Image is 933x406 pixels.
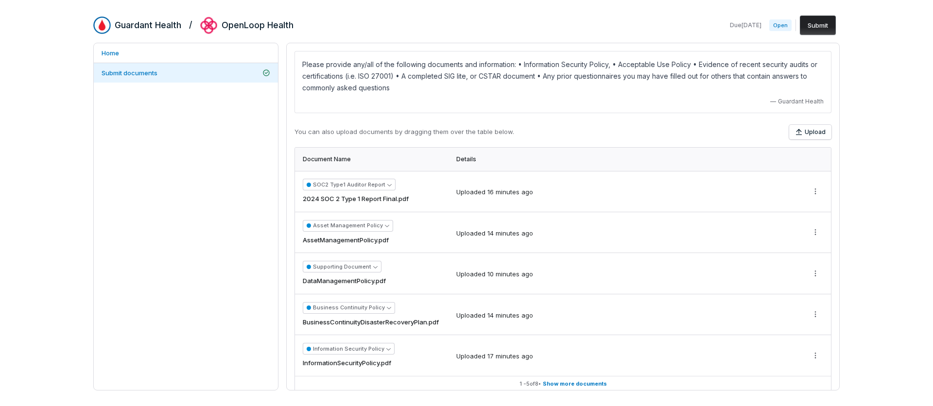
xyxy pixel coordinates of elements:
[303,194,409,204] span: 2024 SOC 2 Type 1 Report Final.pdf
[456,229,533,238] div: Uploaded
[303,155,445,163] div: Document Name
[303,220,393,232] button: Asset Management Policy
[456,311,533,321] div: Uploaded
[543,380,607,388] span: Show more documents
[487,352,533,361] div: 17 minutes ago
[456,352,533,361] div: Uploaded
[303,179,396,190] button: SOC2 Type1 Auditor Report
[295,376,831,392] button: 1 -5of8• Show more documents
[808,225,823,239] button: More actions
[222,19,294,32] h2: OpenLoop Health
[303,302,395,314] button: Business Continuity Policy
[456,187,533,197] div: Uploaded
[102,69,157,77] span: Submit documents
[770,98,776,105] span: —
[808,266,823,281] button: More actions
[778,98,824,105] span: Guardant Health
[94,63,278,83] a: Submit documents
[456,155,796,163] div: Details
[456,270,533,279] div: Uploaded
[303,358,391,368] span: InformationSecurityPolicy.pdf
[94,43,278,63] a: Home
[487,311,533,321] div: 14 minutes ago
[303,276,386,286] span: DataManagementPolicy.pdf
[303,261,381,272] button: Supporting Document
[303,343,395,355] button: Information Security Policy
[303,318,439,327] span: BusinessContinuityDisasterRecoveryPlan.pdf
[789,125,831,139] button: Upload
[115,19,181,32] h2: Guardant Health
[808,184,823,199] button: More actions
[769,19,792,31] span: Open
[302,59,824,94] p: Please provide any/all of the following documents and information: • Information Security Policy,...
[487,187,533,197] div: 16 minutes ago
[189,17,192,31] h2: /
[808,307,823,321] button: More actions
[294,127,514,137] p: You can also upload documents by dragging them over the table below.
[800,16,836,35] button: Submit
[487,229,533,238] div: 14 minutes ago
[303,236,389,245] span: AssetManagementPolicy.pdf
[808,348,823,363] button: More actions
[487,270,533,279] div: 10 minutes ago
[730,21,761,29] span: Due [DATE]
